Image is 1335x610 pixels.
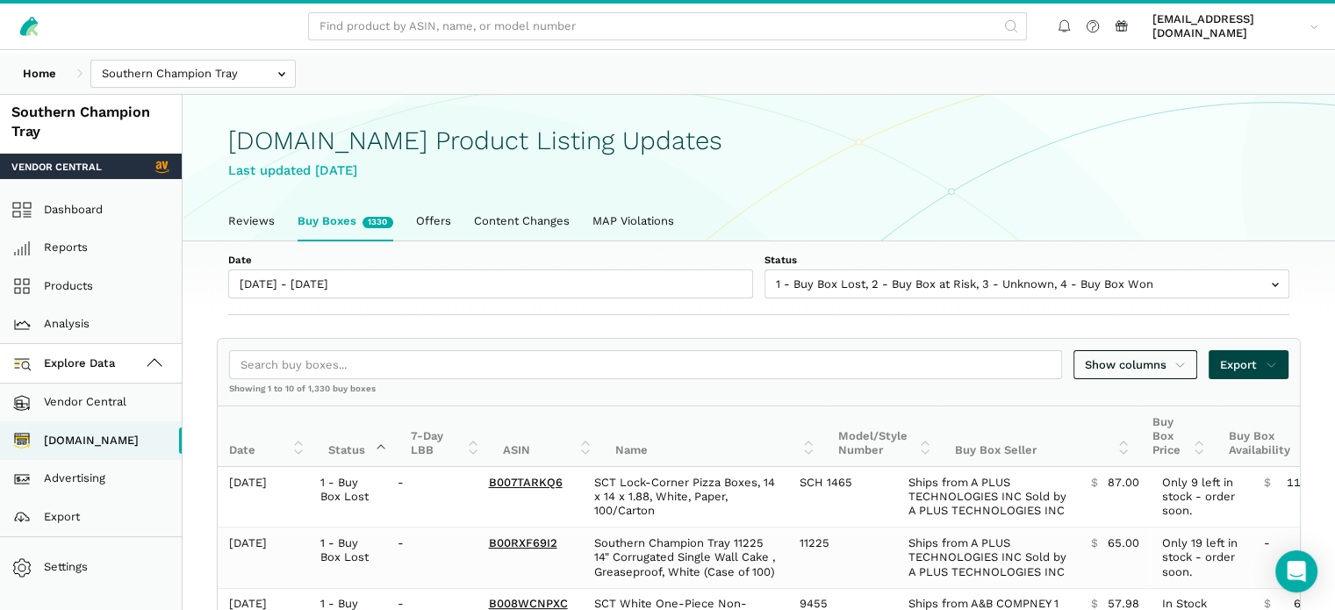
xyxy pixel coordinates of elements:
[90,60,296,89] input: Southern Champion Tray
[1217,406,1328,467] th: Buy Box Availability: activate to sort column ascending
[1209,350,1288,379] a: Export
[1151,467,1252,527] td: Only 9 left in stock - order soon.
[897,527,1080,588] td: Ships from A PLUS TECHNOLOGIES INC Sold by A PLUS TECHNOLOGIES INC
[1091,536,1098,550] span: $
[463,203,581,240] a: Content Changes
[1152,12,1303,41] span: [EMAIL_ADDRESS][DOMAIN_NAME]
[11,60,68,89] a: Home
[11,160,102,174] span: Vendor Central
[1275,550,1317,592] div: Open Intercom Messenger
[897,467,1080,527] td: Ships from A PLUS TECHNOLOGIES INC Sold by A PLUS TECHNOLOGIES INC
[11,103,170,143] div: Southern Champion Tray
[826,406,944,467] th: Model/Style Number: activate to sort column ascending
[228,253,753,267] label: Date
[788,467,898,527] td: SCH 1465
[309,527,386,588] td: 1 - Buy Box Lost
[228,161,1289,181] div: Last updated [DATE]
[1091,476,1098,490] span: $
[583,467,788,527] td: SCT Lock-Corner Pizza Boxes, 14 x 14 x 1.88, White, Paper, 100/Carton
[1073,350,1198,379] a: Show columns
[1108,476,1139,490] span: 87.00
[386,467,477,527] td: -
[1264,476,1271,490] span: $
[492,406,605,467] th: ASIN: activate to sort column ascending
[229,350,1062,379] input: Search buy boxes...
[583,527,788,588] td: Southern Champion Tray 11225 14" Corrugated Single Wall Cake , Greaseproof, White (Case of 100)
[218,467,309,527] td: [DATE]
[386,527,477,588] td: -
[1141,406,1217,467] th: Buy Box Price: activate to sort column ascending
[1287,476,1325,490] span: 113.52
[944,406,1141,467] th: Buy Box Seller: activate to sort column ascending
[489,597,568,610] a: B008WCNPXC
[18,353,116,374] span: Explore Data
[764,253,1289,267] label: Status
[286,203,405,240] a: Buy Boxes1330
[1151,527,1252,588] td: Only 19 left in stock - order soon.
[1220,356,1277,374] span: Export
[217,203,286,240] a: Reviews
[309,467,386,527] td: 1 - Buy Box Lost
[308,12,1027,41] input: Find product by ASIN, name, or model number
[1147,10,1324,44] a: [EMAIL_ADDRESS][DOMAIN_NAME]
[581,203,685,240] a: MAP Violations
[788,527,898,588] td: 11225
[489,476,563,489] a: B007TARKQ6
[405,203,463,240] a: Offers
[362,217,393,228] span: New buy boxes in the last week
[399,406,492,467] th: 7-Day LBB : activate to sort column ascending
[1085,356,1187,374] span: Show columns
[218,406,317,467] th: Date: activate to sort column ascending
[1108,536,1139,550] span: 65.00
[317,406,399,467] th: Status: activate to sort column descending
[218,527,309,588] td: [DATE]
[228,126,1289,155] h1: [DOMAIN_NAME] Product Listing Updates
[764,269,1289,298] input: 1 - Buy Box Lost, 2 - Buy Box at Risk, 3 - Unknown, 4 - Buy Box Won
[489,536,557,549] a: B00RXF69I2
[218,383,1300,405] div: Showing 1 to 10 of 1,330 buy boxes
[604,406,826,467] th: Name: activate to sort column ascending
